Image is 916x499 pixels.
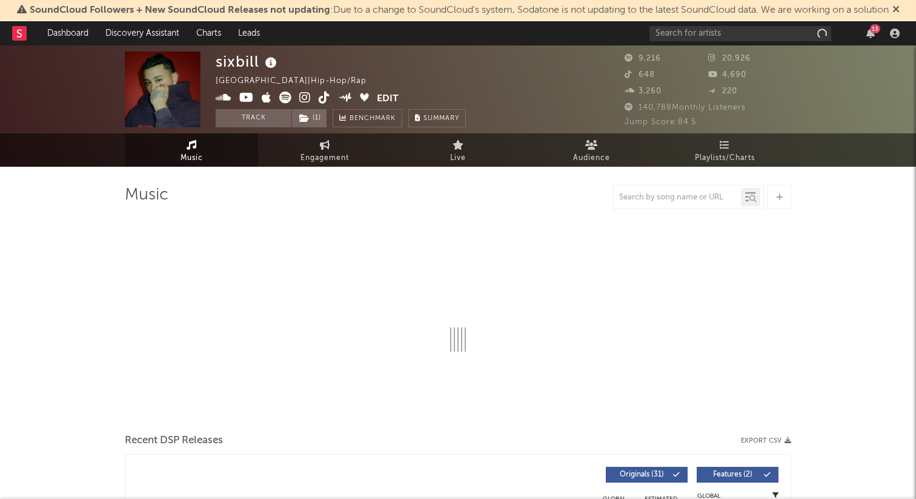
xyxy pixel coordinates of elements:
span: Audience [573,151,610,166]
a: Charts [188,21,230,45]
span: 3,260 [625,87,662,95]
span: Originals ( 31 ) [614,471,669,478]
button: Track [216,109,291,127]
a: Discovery Assistant [97,21,188,45]
input: Search for artists [649,26,831,41]
div: [GEOGRAPHIC_DATA] | Hip-Hop/Rap [216,74,380,89]
a: Engagement [258,133,391,167]
span: Recent DSP Releases [125,434,223,448]
span: 140,788 Monthly Listeners [625,104,746,112]
span: Dismiss [892,5,900,15]
span: Benchmark [350,112,396,126]
span: Playlists/Charts [695,151,755,166]
span: Features ( 2 ) [705,471,760,478]
button: (1) [292,109,327,127]
a: Music [125,133,258,167]
button: Export CSV [741,437,791,444]
span: Live [450,151,466,166]
span: 4,690 [708,71,746,79]
span: Music [181,151,203,166]
button: Edit [377,92,399,107]
div: 13 [870,24,880,33]
span: 9,216 [625,55,661,62]
span: SoundCloud Followers + New SoundCloud Releases not updating [30,5,330,15]
span: ( 1 ) [291,109,327,127]
span: 20,926 [708,55,751,62]
input: Search by song name or URL [613,193,741,203]
button: Features(2) [697,467,778,483]
div: sixbill [216,52,280,72]
span: : Due to a change to SoundCloud's system, Sodatone is not updating to the latest SoundCloud data.... [30,5,889,15]
a: Live [391,133,525,167]
a: Dashboard [39,21,97,45]
button: Summary [408,109,466,127]
a: Leads [230,21,268,45]
span: Engagement [300,151,349,166]
span: 220 [708,87,737,95]
a: Playlists/Charts [658,133,791,167]
span: 648 [625,71,655,79]
button: 13 [866,28,875,38]
button: Originals(31) [606,467,688,483]
a: Audience [525,133,658,167]
span: Jump Score: 84.5 [625,118,696,126]
span: Summary [423,115,459,122]
a: Benchmark [333,109,402,127]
